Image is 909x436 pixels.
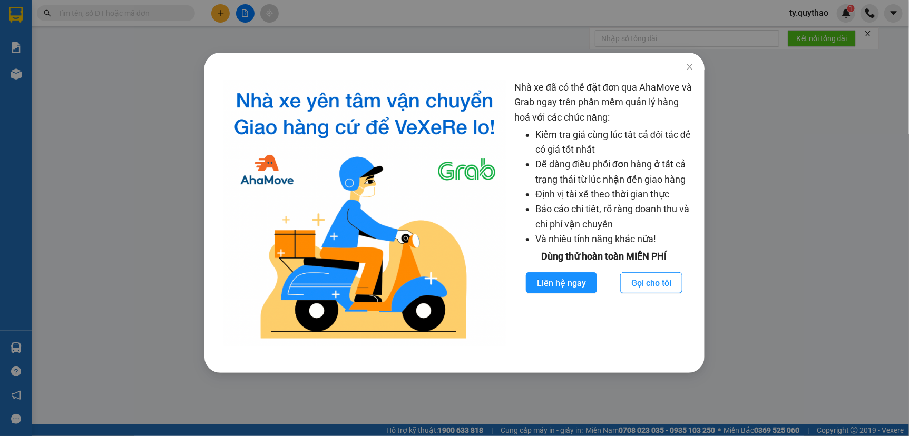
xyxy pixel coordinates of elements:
span: Liên hệ ngay [537,276,586,290]
img: logo [223,80,506,346]
li: Định vị tài xế theo thời gian thực [535,187,694,202]
li: Báo cáo chi tiết, rõ ràng doanh thu và chi phí vận chuyển [535,202,694,232]
li: Và nhiều tính năng khác nữa! [535,232,694,246]
li: Kiểm tra giá cùng lúc tất cả đối tác để có giá tốt nhất [535,127,694,157]
span: Gọi cho tôi [631,276,671,290]
div: Nhà xe đã có thể đặt đơn qua AhaMove và Grab ngay trên phần mềm quản lý hàng hoá với các chức năng: [514,80,694,346]
button: Gọi cho tôi [620,272,682,293]
li: Dễ dàng điều phối đơn hàng ở tất cả trạng thái từ lúc nhận đến giao hàng [535,157,694,187]
button: Liên hệ ngay [526,272,597,293]
span: close [686,63,694,71]
div: Dùng thử hoàn toàn MIỄN PHÍ [514,249,694,264]
button: Close [675,53,705,82]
